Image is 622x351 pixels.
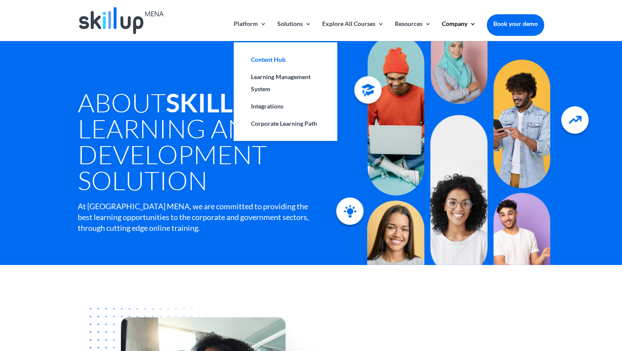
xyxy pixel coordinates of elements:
h1: About | Learning and Development Solution [78,89,347,198]
a: Platform [234,21,267,41]
a: Corporate Learning Path [242,115,329,132]
strong: SkillUp [166,87,268,118]
a: Solutions [277,21,311,41]
a: Content Hub [242,51,329,68]
a: Explore All Courses [322,21,384,41]
a: Company [442,21,476,41]
a: Book your demo [487,14,544,33]
iframe: Chat Widget [579,310,622,351]
a: Learning Management System [242,68,329,98]
div: At [GEOGRAPHIC_DATA] MENA, we are committed to providing the best learning opportunities to the c... [78,201,310,234]
a: Resources [395,21,431,41]
img: Skillup Mena [79,7,164,34]
a: Integrations [242,98,329,115]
